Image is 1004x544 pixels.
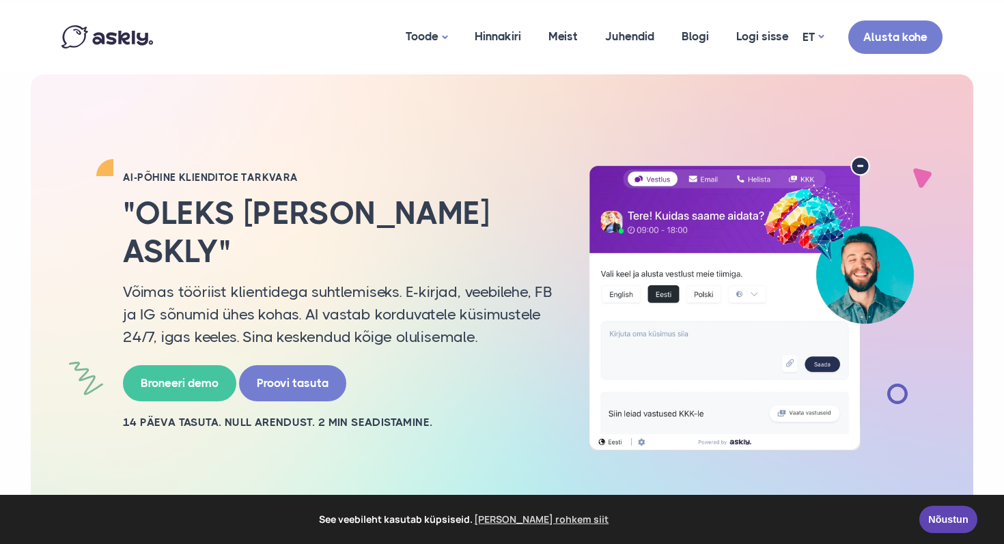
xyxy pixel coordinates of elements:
[123,171,553,184] h2: AI-PÕHINE KLIENDITOE TARKVARA
[123,195,553,270] h2: "Oleks [PERSON_NAME] Askly"
[61,25,153,48] img: Askly
[535,3,591,70] a: Meist
[723,3,803,70] a: Logi sisse
[574,156,929,451] img: AI multilingual chat
[461,3,535,70] a: Hinnakiri
[668,3,723,70] a: Blogi
[591,3,668,70] a: Juhendid
[20,509,910,530] span: See veebileht kasutab küpsiseid.
[123,365,236,401] a: Broneeri demo
[392,3,461,71] a: Toode
[239,365,346,401] a: Proovi tasuta
[803,27,824,47] a: ET
[919,506,977,533] a: Nõustun
[848,20,943,54] a: Alusta kohe
[123,415,553,430] h2: 14 PÄEVA TASUTA. NULL ARENDUST. 2 MIN SEADISTAMINE.
[123,281,553,348] p: Võimas tööriist klientidega suhtlemiseks. E-kirjad, veebilehe, FB ja IG sõnumid ühes kohas. AI va...
[473,509,611,530] a: learn more about cookies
